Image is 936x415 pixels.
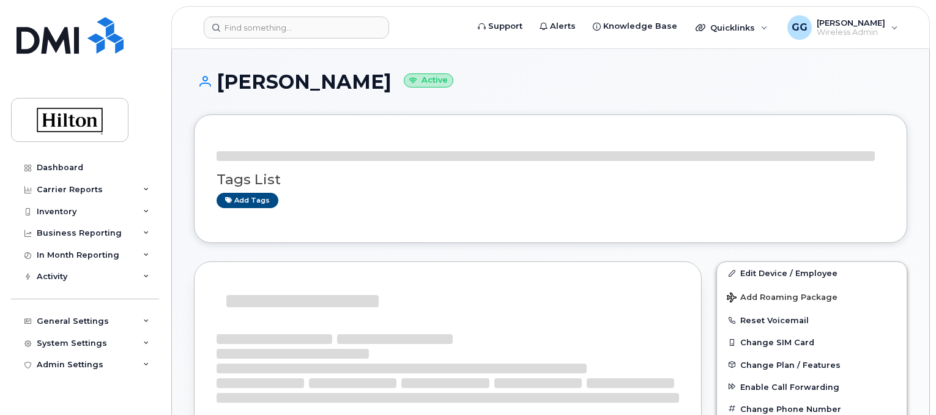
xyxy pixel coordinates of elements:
a: Add tags [217,193,278,208]
a: Edit Device / Employee [717,262,907,284]
button: Reset Voicemail [717,309,907,331]
button: Enable Call Forwarding [717,376,907,398]
button: Add Roaming Package [717,284,907,309]
button: Change SIM Card [717,331,907,353]
h1: [PERSON_NAME] [194,71,907,92]
span: Enable Call Forwarding [740,382,839,391]
button: Change Plan / Features [717,354,907,376]
span: Change Plan / Features [740,360,841,369]
h3: Tags List [217,172,885,187]
small: Active [404,73,453,88]
span: Add Roaming Package [727,293,838,304]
